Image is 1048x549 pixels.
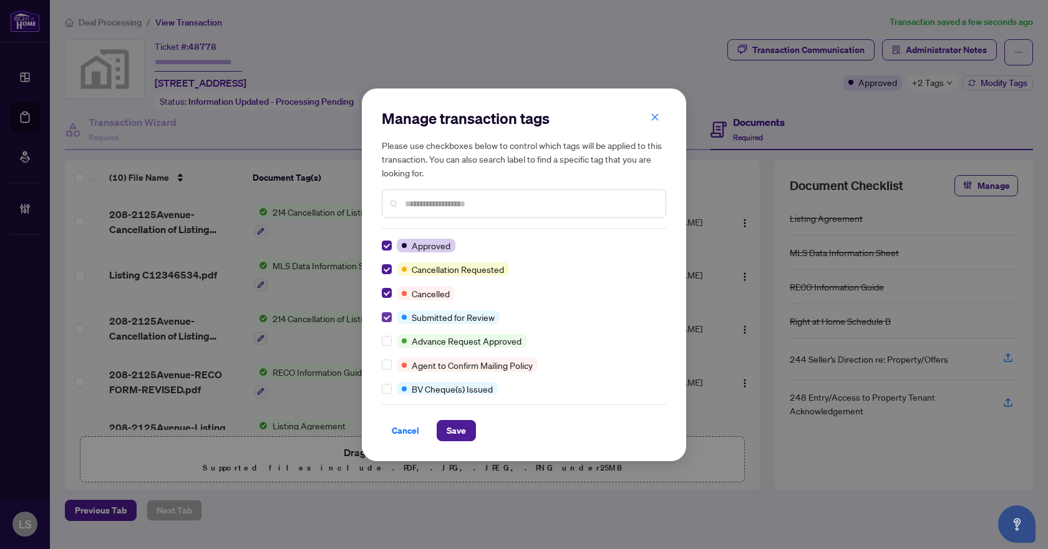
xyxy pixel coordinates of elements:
span: close [651,113,659,122]
span: Agent to Confirm Mailing Policy [412,358,533,372]
span: Submitted for Review [412,310,495,324]
span: Cancellation Requested [412,262,504,276]
button: Open asap [998,505,1036,543]
button: Cancel [382,420,429,441]
h5: Please use checkboxes below to control which tags will be applied to this transaction. You can al... [382,138,666,179]
h2: Manage transaction tags [382,108,666,128]
span: BV Cheque(s) Issued [412,382,493,396]
span: Advance Request Approved [412,334,522,348]
span: Cancelled [412,287,450,300]
span: Save [447,421,466,441]
span: Cancel [392,421,419,441]
button: Save [437,420,476,441]
span: Approved [412,239,450,252]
